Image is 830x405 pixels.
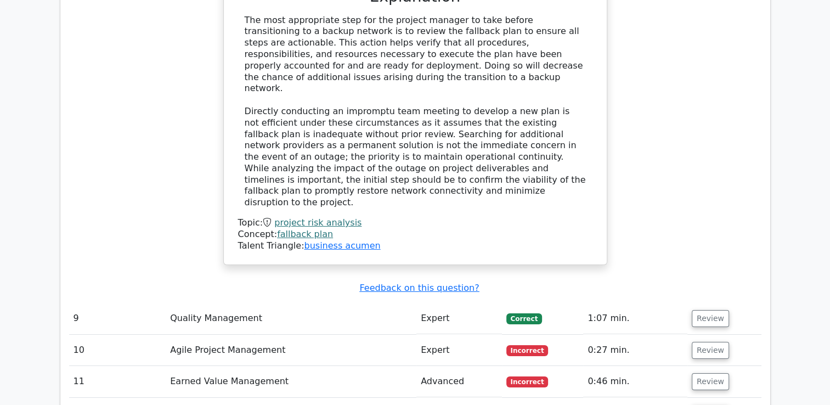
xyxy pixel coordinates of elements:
td: 0:46 min. [583,366,687,397]
span: Incorrect [506,345,549,356]
span: Incorrect [506,376,549,387]
td: Expert [416,303,502,334]
td: 0:27 min. [583,335,687,366]
a: business acumen [304,240,380,251]
td: Expert [416,335,502,366]
td: 1:07 min. [583,303,687,334]
div: Topic: [238,217,592,229]
div: Concept: [238,229,592,240]
button: Review [692,342,729,359]
button: Review [692,310,729,327]
a: Feedback on this question? [359,283,479,293]
button: Review [692,373,729,390]
a: project risk analysis [274,217,362,228]
div: Talent Triangle: [238,217,592,251]
td: 10 [69,335,166,366]
td: Quality Management [166,303,416,334]
td: Advanced [416,366,502,397]
span: Correct [506,313,542,324]
td: 9 [69,303,166,334]
td: Earned Value Management [166,366,416,397]
td: 11 [69,366,166,397]
div: The most appropriate step for the project manager to take before transitioning to a backup networ... [245,15,586,209]
a: fallback plan [277,229,333,239]
td: Agile Project Management [166,335,416,366]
